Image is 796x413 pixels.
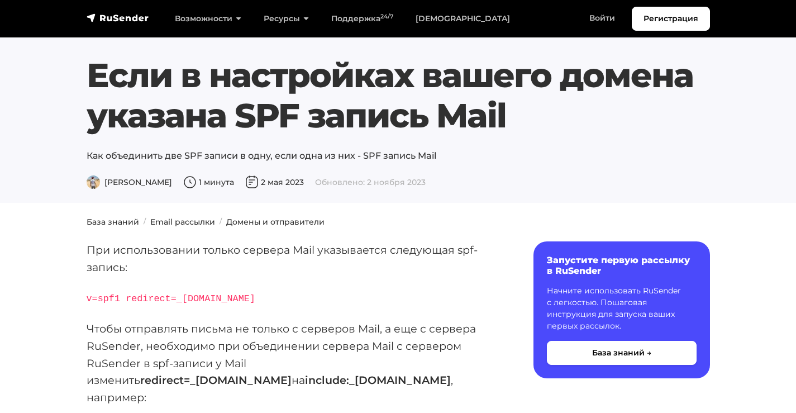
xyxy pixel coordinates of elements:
[87,293,255,304] code: v=spf1 redirect=_[DOMAIN_NAME]
[87,55,710,136] h1: Если в настройках вашего домена указана SPF запись Mail
[533,241,710,378] a: Запустите первую рассылку в RuSender Начните использовать RuSender с легкостью. Пошаговая инструк...
[547,285,697,332] p: Начните использовать RuSender с легкостью. Пошаговая инструкция для запуска ваших первых рассылок.
[87,149,710,163] p: Как объединить две SPF записи в одну, если одна из них - SPF запись Mail
[87,241,498,276] p: При использовании только сервера Mail указывается следующая spf-запись:
[578,7,626,30] a: Войти
[252,7,320,30] a: Ресурсы
[245,177,304,187] span: 2 мая 2023
[547,255,697,276] h6: Запустите первую рассылку в RuSender
[547,341,697,365] button: База знаний →
[87,320,498,406] p: Чтобы отправлять письма не только с серверов Mail, а еще с сервера RuSender, необходимо при объед...
[140,373,292,387] strong: redirect=_[DOMAIN_NAME]
[404,7,521,30] a: [DEMOGRAPHIC_DATA]
[320,7,404,30] a: Поддержка24/7
[183,175,197,189] img: Время чтения
[164,7,252,30] a: Возможности
[87,217,139,227] a: База знаний
[305,373,451,387] strong: include:_[DOMAIN_NAME]
[80,216,717,228] nav: breadcrumb
[183,177,234,187] span: 1 минута
[87,177,172,187] span: [PERSON_NAME]
[632,7,710,31] a: Регистрация
[150,217,215,227] a: Email рассылки
[87,12,149,23] img: RuSender
[380,13,393,20] sup: 24/7
[315,177,426,187] span: Обновлено: 2 ноября 2023
[226,217,325,227] a: Домены и отправители
[245,175,259,189] img: Дата публикации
